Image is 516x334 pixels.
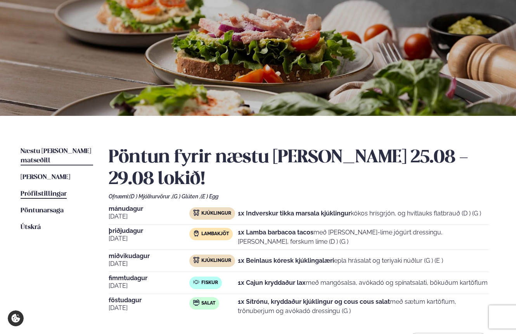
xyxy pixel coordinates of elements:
h2: Pöntun fyrir næstu [PERSON_NAME] 25.08 - 29.08 lokið! [109,147,495,190]
span: [DATE] [109,281,189,291]
span: Pöntunarsaga [21,207,64,214]
strong: 1x Sítrónu, kryddaður kjúklingur og cous cous salat [238,298,390,305]
span: (D ) Mjólkurvörur , [129,193,172,200]
strong: 1x Cajun kryddaður lax [238,279,306,286]
span: (E ) Egg [201,193,218,200]
span: fimmtudagur [109,275,189,281]
a: [PERSON_NAME] [21,173,70,182]
p: með sætum kartöflum, trönuberjum og avókadó dressingu (G ) [238,297,489,316]
img: salad.svg [193,300,199,306]
img: chicken.svg [193,257,199,263]
span: Útskrá [21,224,41,231]
p: með [PERSON_NAME]-lime jógúrt dressingu, [PERSON_NAME], ferskum lime (D ) (G ) [238,228,489,246]
a: Næstu [PERSON_NAME] matseðill [21,147,93,165]
img: fish.svg [193,279,199,285]
a: Prófílstillingar [21,189,67,199]
a: Útskrá [21,223,41,232]
span: Næstu [PERSON_NAME] matseðill [21,148,91,164]
span: miðvikudagur [109,253,189,259]
p: með mangósalsa, avókadó og spínatsalati, bökuðum kartöflum [238,278,488,288]
span: [DATE] [109,234,189,243]
img: chicken.svg [193,210,199,216]
span: Salat [201,300,215,306]
span: [PERSON_NAME] [21,174,70,181]
p: epla hrásalat og teriyaki núðlur (G ) (E ) [238,256,443,265]
span: Fiskur [201,280,218,286]
span: [DATE] [109,212,189,221]
span: föstudagur [109,297,189,303]
span: Kjúklingur [201,258,231,264]
div: Ofnæmi: [109,193,495,200]
span: (G ) Glúten , [172,193,201,200]
strong: 1x Indverskur tikka marsala kjúklingur [238,210,351,217]
span: mánudagur [109,206,189,212]
strong: 1x Lamba barbacoa tacos [238,229,313,236]
p: kókos hrísgrjón, og hvítlauks flatbrauð (D ) (G ) [238,209,481,218]
span: [DATE] [109,259,189,269]
strong: 1x Beinlaus kóresk kjúklingalæri [238,257,334,264]
span: [DATE] [109,303,189,313]
img: Lamb.svg [193,230,199,236]
span: Lambakjöt [201,231,229,237]
span: Kjúklingur [201,210,231,217]
span: þriðjudagur [109,228,189,234]
a: Cookie settings [8,310,24,326]
a: Pöntunarsaga [21,206,64,215]
span: Prófílstillingar [21,191,67,197]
